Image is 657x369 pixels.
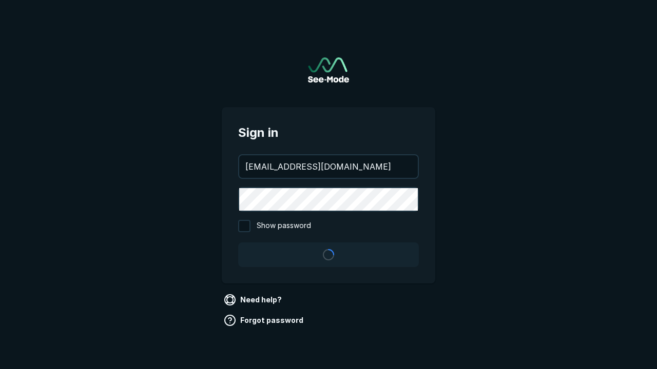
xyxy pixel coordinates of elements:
span: Show password [257,220,311,232]
a: Go to sign in [308,57,349,83]
a: Need help? [222,292,286,308]
img: See-Mode Logo [308,57,349,83]
input: your@email.com [239,155,418,178]
span: Sign in [238,124,419,142]
a: Forgot password [222,312,307,329]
